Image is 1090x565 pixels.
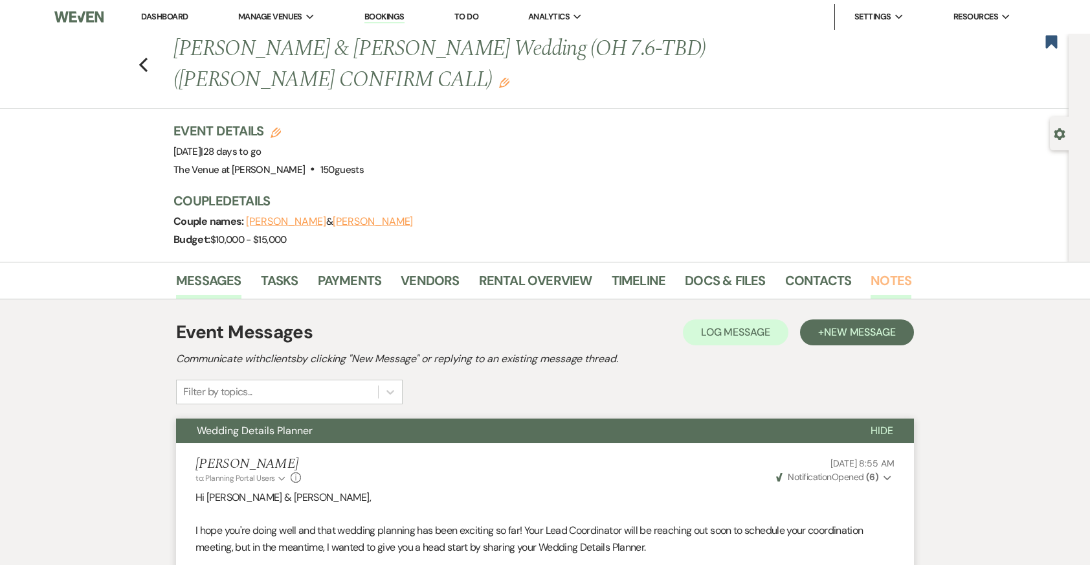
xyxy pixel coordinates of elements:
[203,145,261,158] span: 28 days to go
[788,471,831,483] span: Notification
[176,419,850,443] button: Wedding Details Planner
[195,456,301,472] h5: [PERSON_NAME]
[866,471,878,483] strong: ( 6 )
[54,3,104,30] img: Weven Logo
[176,270,241,299] a: Messages
[785,270,852,299] a: Contacts
[173,34,753,95] h1: [PERSON_NAME] & [PERSON_NAME] Wedding (OH 7.6-TBD) ([PERSON_NAME] CONFIRM CALL)
[238,10,302,23] span: Manage Venues
[246,216,326,227] button: [PERSON_NAME]
[183,384,252,400] div: Filter by topics...
[141,11,188,22] a: Dashboard
[176,319,313,346] h1: Event Messages
[176,351,914,367] h2: Communicate with clients by clicking "New Message" or replying to an existing message thread.
[824,325,896,339] span: New Message
[195,472,287,484] button: to: Planning Portal Users
[173,163,305,176] span: The Venue at [PERSON_NAME]
[195,490,371,504] span: Hi [PERSON_NAME] & [PERSON_NAME],
[195,473,275,483] span: to: Planning Portal Users
[173,122,364,140] h3: Event Details
[246,215,413,228] span: &
[854,10,891,23] span: Settings
[953,10,998,23] span: Resources
[871,270,911,299] a: Notes
[774,470,895,484] button: NotificationOpened (6)
[201,145,261,158] span: |
[173,192,898,210] h3: Couple Details
[195,522,895,555] p: I hope you're doing well and that wedding planning has been exciting so far! Your Lead Coordinato...
[850,419,914,443] button: Hide
[364,11,405,23] a: Bookings
[499,76,509,88] button: Edit
[401,270,459,299] a: Vendors
[871,424,893,437] span: Hide
[333,216,413,227] button: [PERSON_NAME]
[830,457,895,469] span: [DATE] 8:55 AM
[197,424,313,437] span: Wedding Details Planner
[318,270,382,299] a: Payments
[173,233,210,246] span: Budget:
[800,319,914,345] button: +New Message
[454,11,478,22] a: To Do
[1054,127,1065,139] button: Open lead details
[528,10,570,23] span: Analytics
[173,214,246,228] span: Couple names:
[776,471,878,483] span: Opened
[479,270,592,299] a: Rental Overview
[210,233,287,246] span: $10,000 - $15,000
[261,270,298,299] a: Tasks
[685,270,765,299] a: Docs & Files
[683,319,788,345] button: Log Message
[701,325,770,339] span: Log Message
[173,145,261,158] span: [DATE]
[612,270,666,299] a: Timeline
[320,163,364,176] span: 150 guests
